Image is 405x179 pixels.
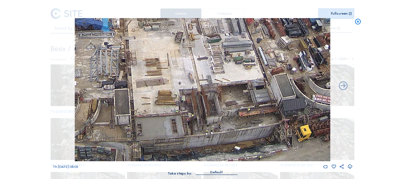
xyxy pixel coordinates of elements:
div: Fullscreen [331,12,348,16]
div: Take steps by: [168,172,192,175]
i: Back [338,81,348,91]
div: Default [210,169,223,175]
span: Th [DATE] 08:05 [53,165,78,169]
img: Image [75,18,330,161]
div: Default [196,169,237,175]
